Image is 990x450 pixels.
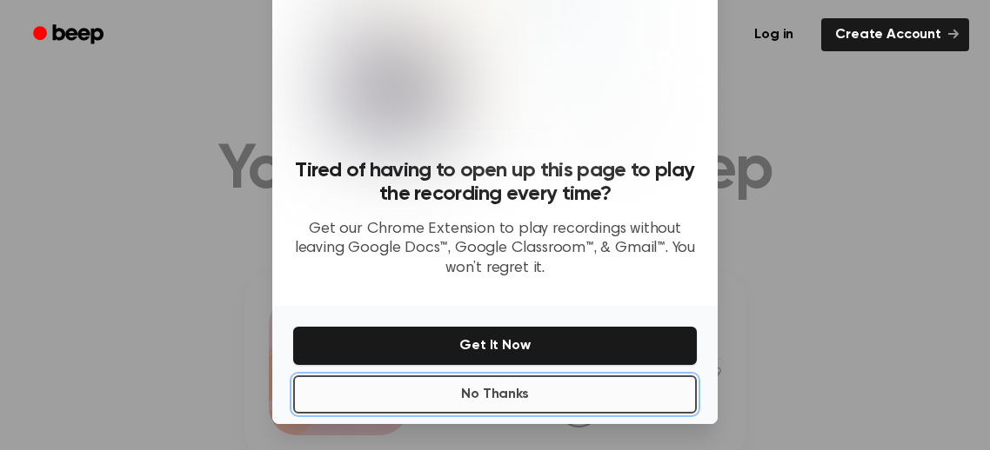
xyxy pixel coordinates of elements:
button: No Thanks [293,375,697,414]
p: Get our Chrome Extension to play recordings without leaving Google Docs™, Google Classroom™, & Gm... [293,220,697,279]
a: Log in [737,15,811,55]
button: Get It Now [293,327,697,365]
h3: Tired of having to open up this page to play the recording every time? [293,159,697,206]
a: Beep [21,18,119,52]
a: Create Account [821,18,969,51]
